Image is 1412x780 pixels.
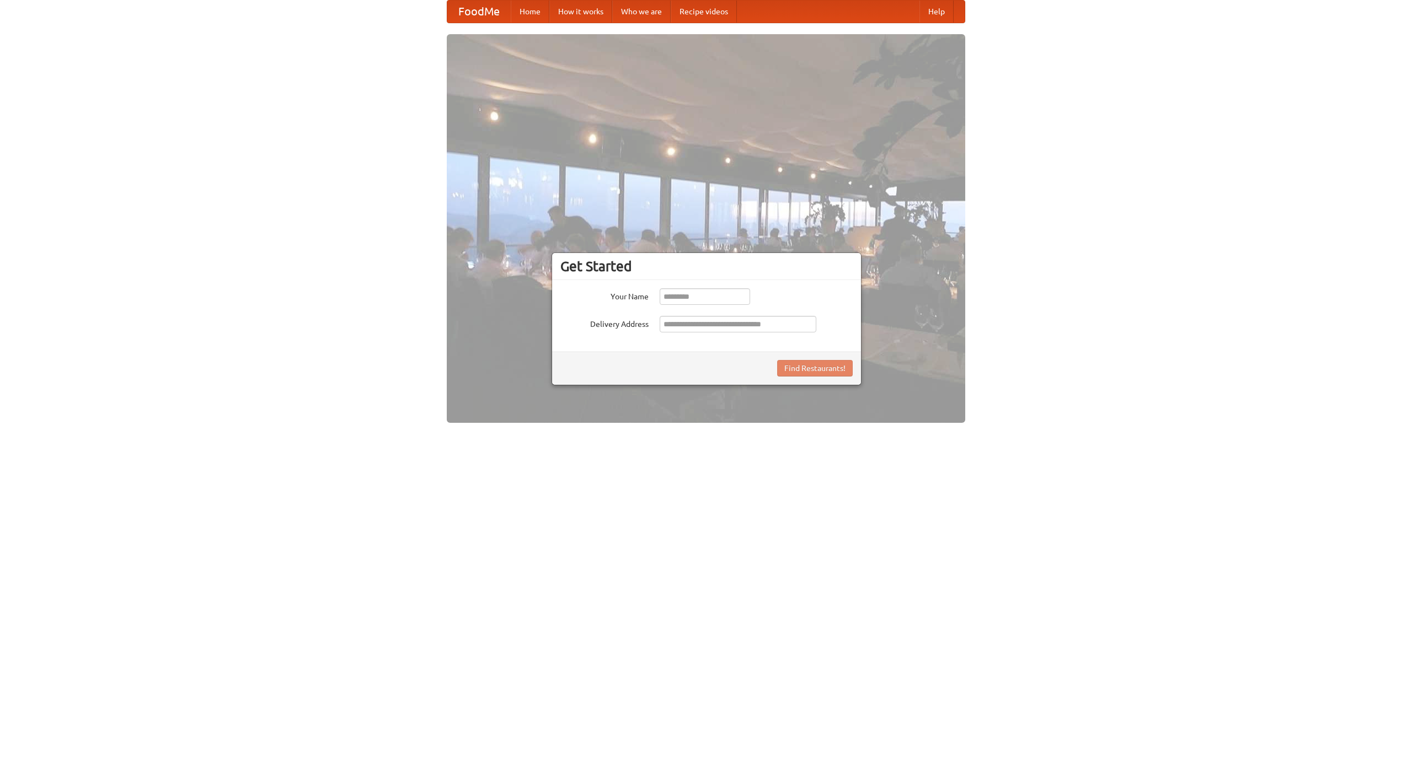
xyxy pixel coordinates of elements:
a: Help [919,1,954,23]
a: How it works [549,1,612,23]
a: FoodMe [447,1,511,23]
a: Who we are [612,1,671,23]
label: Your Name [560,288,649,302]
a: Recipe videos [671,1,737,23]
a: Home [511,1,549,23]
label: Delivery Address [560,316,649,330]
button: Find Restaurants! [777,360,853,376]
h3: Get Started [560,258,853,275]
